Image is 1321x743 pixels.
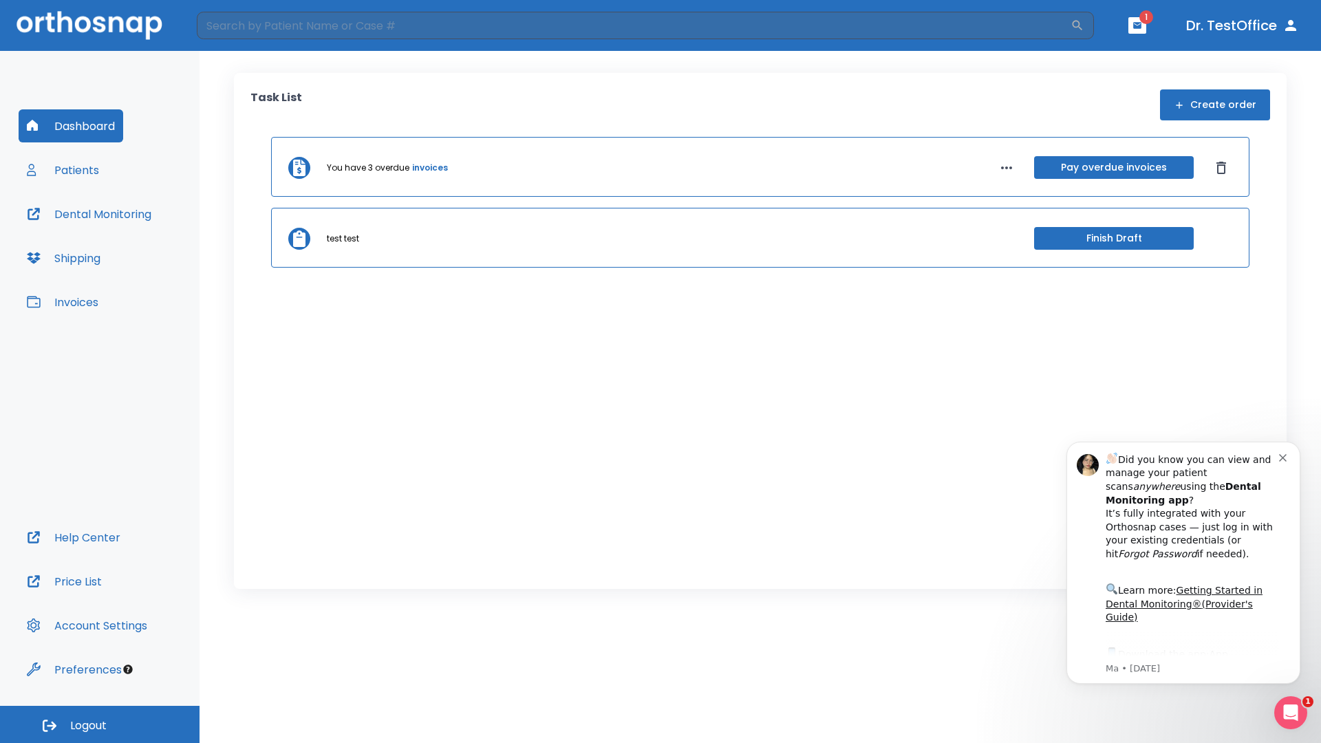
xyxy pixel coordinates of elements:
[1160,89,1270,120] button: Create order
[19,286,107,319] button: Invoices
[19,109,123,142] button: Dashboard
[1181,13,1304,38] button: Dr. TestOffice
[1274,696,1307,729] iframe: Intercom live chat
[60,224,233,294] div: Download the app: | ​ Let us know if you need help getting started!
[1046,421,1321,706] iframe: Intercom notifications message
[1210,157,1232,179] button: Dismiss
[19,521,129,554] button: Help Center
[233,30,244,41] button: Dismiss notification
[1302,696,1313,707] span: 1
[19,609,155,642] button: Account Settings
[1034,227,1194,250] button: Finish Draft
[327,233,359,245] p: test test
[19,565,110,598] button: Price List
[197,12,1071,39] input: Search by Patient Name or Case #
[19,653,130,686] button: Preferences
[60,241,233,254] p: Message from Ma, sent 3w ago
[70,718,107,733] span: Logout
[19,197,160,230] button: Dental Monitoring
[122,663,134,676] div: Tooltip anchor
[19,153,107,186] button: Patients
[19,241,109,274] button: Shipping
[412,162,448,174] a: invoices
[1139,10,1153,24] span: 1
[327,162,409,174] p: You have 3 overdue
[60,228,182,252] a: App Store
[17,11,162,39] img: Orthosnap
[1034,156,1194,179] button: Pay overdue invoices
[250,89,302,120] p: Task List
